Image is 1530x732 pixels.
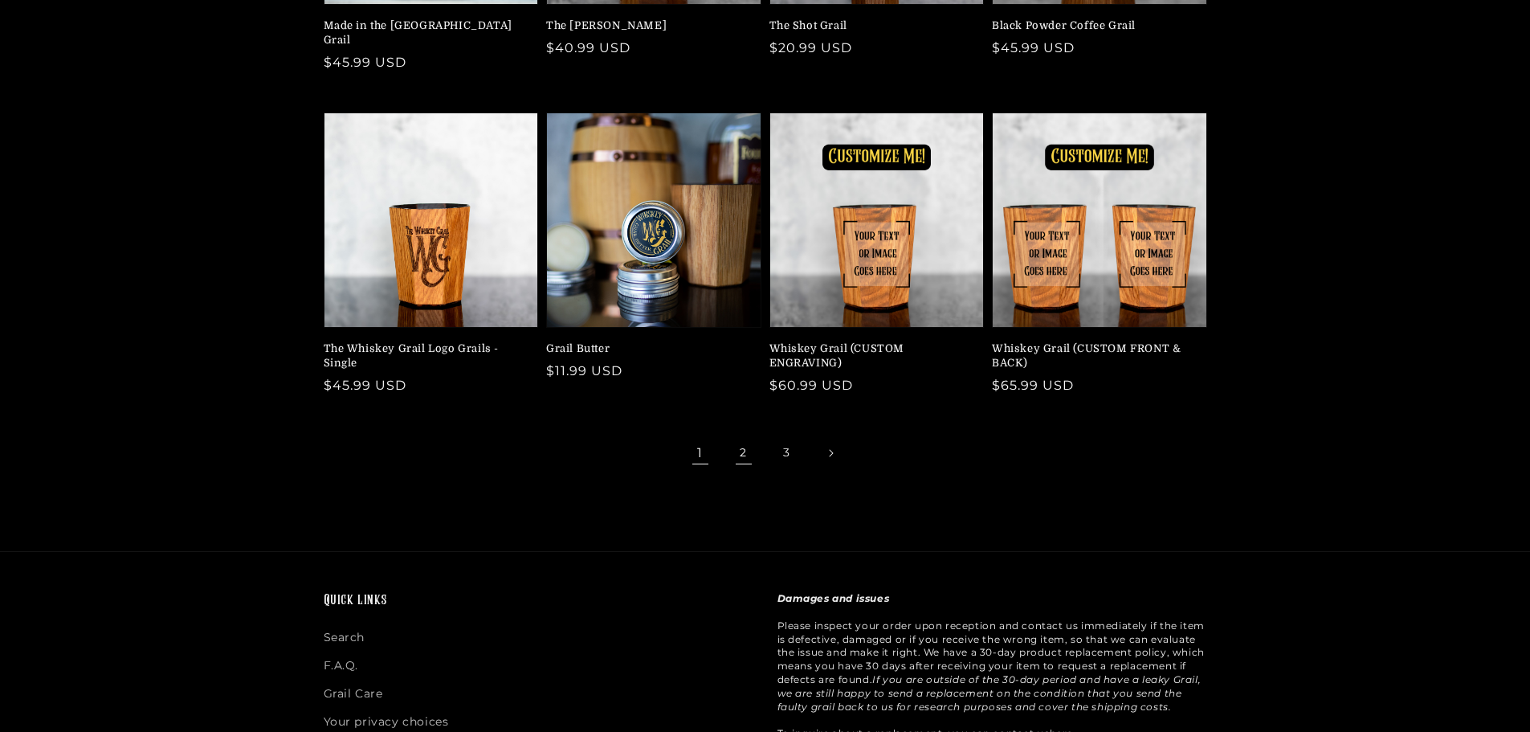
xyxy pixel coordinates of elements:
a: The Shot Grail [769,18,975,33]
a: Grail Care [324,680,383,708]
a: Search [324,628,365,652]
a: Made in the [GEOGRAPHIC_DATA] Grail [324,18,529,47]
a: Page 2 [726,436,761,471]
a: Page 3 [769,436,805,471]
a: The Whiskey Grail Logo Grails - Single [324,341,529,370]
a: The [PERSON_NAME] [546,18,752,33]
a: F.A.Q. [324,652,359,680]
nav: Pagination [324,436,1207,471]
strong: Damages and issues [777,592,890,604]
a: Grail Butter [546,341,752,356]
a: Next page [813,436,848,471]
a: Whiskey Grail (CUSTOM FRONT & BACK) [992,341,1197,370]
em: If you are outside of the 30-day period and have a leaky Grail, we are still happy to send a repl... [777,673,1202,713]
a: Whiskey Grail (CUSTOM ENGRAVING) [769,341,975,370]
span: Page 1 [683,436,718,471]
a: Black Powder Coffee Grail [992,18,1197,33]
h2: Quick links [324,592,753,611]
